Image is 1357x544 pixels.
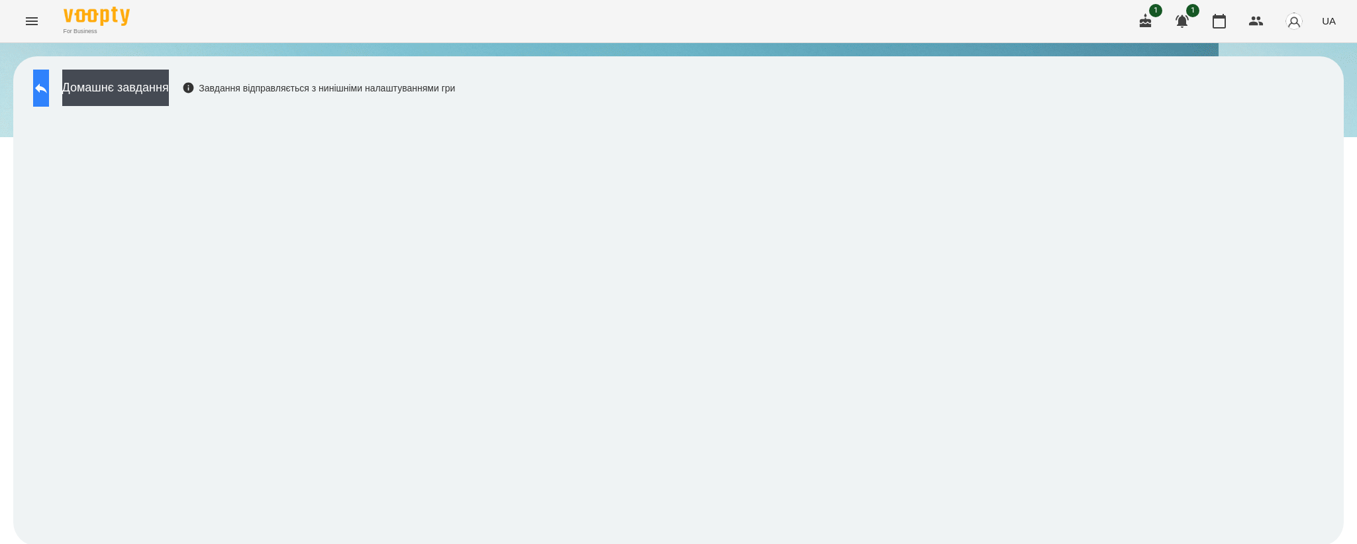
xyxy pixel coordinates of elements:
div: Завдання відправляється з нинішніми налаштуваннями гри [182,82,456,95]
span: 1 [1186,4,1199,17]
span: UA [1322,14,1336,28]
button: UA [1317,9,1341,33]
button: Домашнє завдання [62,70,169,106]
span: For Business [64,27,130,36]
img: avatar_s.png [1285,12,1303,30]
img: Voopty Logo [64,7,130,26]
button: Menu [16,5,48,37]
span: 1 [1149,4,1162,17]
